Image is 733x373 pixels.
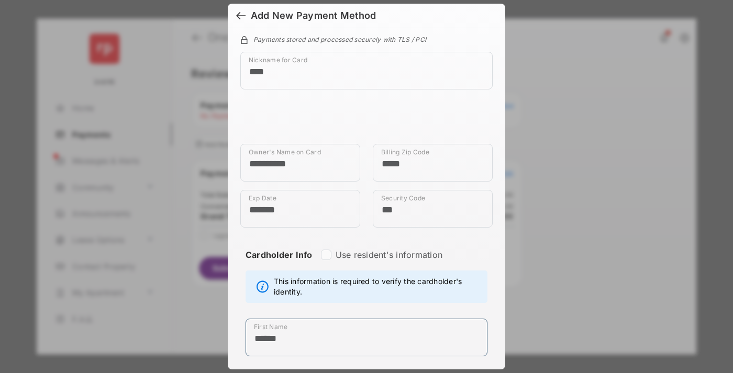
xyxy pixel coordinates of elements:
span: This information is required to verify the cardholder's identity. [274,276,482,297]
div: Add New Payment Method [251,10,376,21]
label: Use resident's information [336,250,442,260]
strong: Cardholder Info [246,250,313,279]
iframe: Credit card field [240,98,493,144]
div: Payments stored and processed securely with TLS / PCI [240,34,493,43]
